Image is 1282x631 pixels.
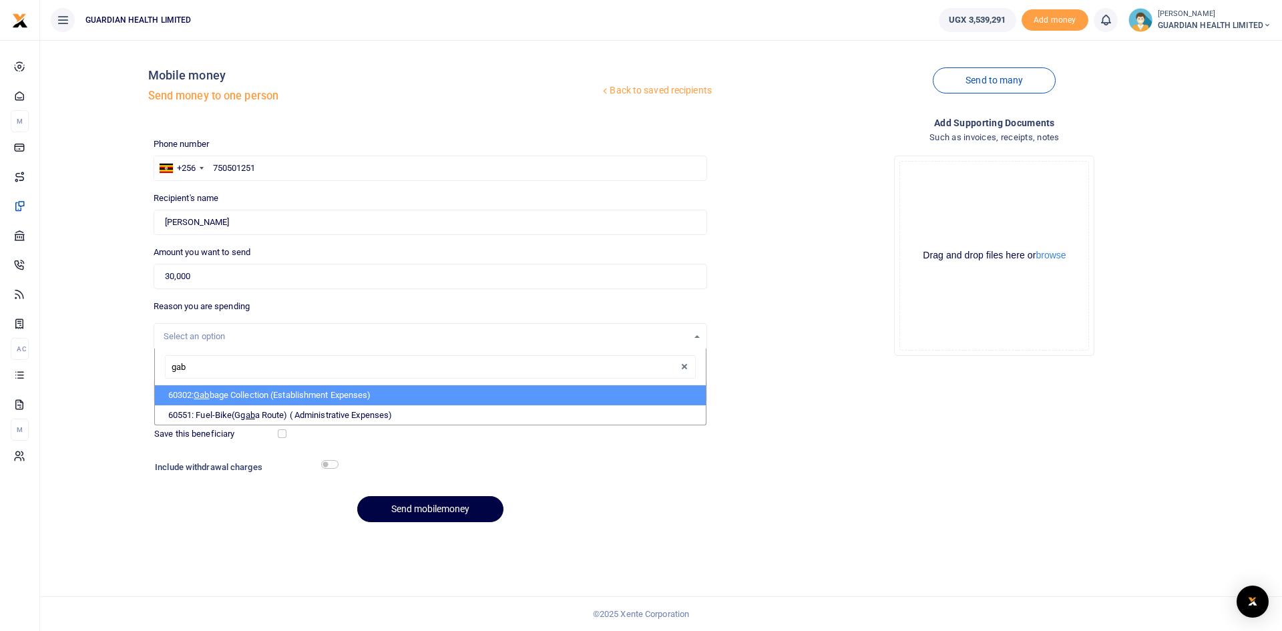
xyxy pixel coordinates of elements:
span: GUARDIAN HEALTH LIMITED [80,14,196,26]
h4: Add supporting Documents [718,116,1271,130]
div: Open Intercom Messenger [1237,586,1269,618]
label: Save this beneficiary [154,427,234,441]
div: Uganda: +256 [154,156,208,180]
button: Send mobilemoney [357,496,503,522]
input: Enter phone number [154,156,707,181]
input: Loading name... [154,210,707,235]
div: File Uploader [894,156,1094,356]
span: UGX 3,539,291 [949,13,1006,27]
div: Drag and drop files here or [900,249,1088,262]
span: GUARDIAN HEALTH LIMITED [1158,19,1271,31]
li: 60302: bage Collection (Establishment Expenses) [155,385,706,405]
small: [PERSON_NAME] [1158,9,1271,20]
h4: Such as invoices, receipts, notes [718,130,1271,145]
li: Toup your wallet [1022,9,1088,31]
img: logo-small [12,13,28,29]
span: gab [240,410,254,420]
button: browse [1036,250,1066,260]
li: 60551: Fuel-Bike(G a Route) ( Administrative Expenses) [155,405,706,425]
a: Add money [1022,14,1088,24]
div: Select an option [164,330,688,343]
a: profile-user [PERSON_NAME] GUARDIAN HEALTH LIMITED [1128,8,1271,32]
span: Add money [1022,9,1088,31]
li: Ac [11,338,29,360]
input: UGX [154,264,707,289]
li: M [11,110,29,132]
div: +256 [177,162,196,175]
span: Gab [194,390,209,400]
label: Phone number [154,138,209,151]
label: Recipient's name [154,192,219,205]
li: M [11,419,29,441]
label: Amount you want to send [154,246,250,259]
a: logo-small logo-large logo-large [12,15,28,25]
h5: Send money to one person [148,89,600,103]
li: Wallet ballance [933,8,1021,32]
label: Reason you are spending [154,300,250,313]
h6: Include withdrawal charges [155,462,332,473]
a: UGX 3,539,291 [939,8,1016,32]
h4: Mobile money [148,68,600,83]
img: profile-user [1128,8,1152,32]
label: Memo for this transaction (Your recipient will see this) [154,361,362,374]
a: Back to saved recipients [600,79,712,103]
input: Enter extra information [154,379,707,404]
a: Send to many [933,67,1056,93]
